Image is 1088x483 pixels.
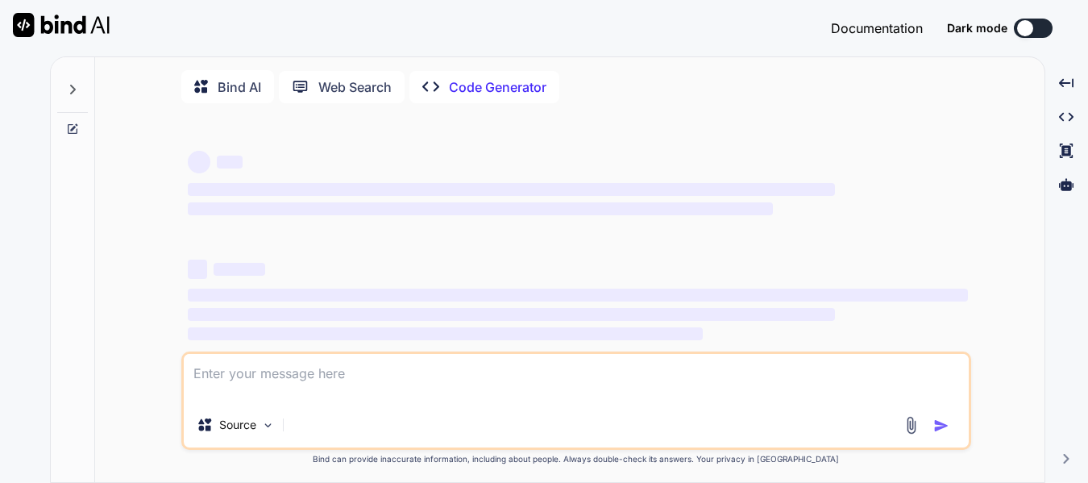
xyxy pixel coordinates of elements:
[188,308,835,321] span: ‌
[261,418,275,432] img: Pick Models
[933,418,949,434] img: icon
[902,416,920,435] img: attachment
[13,13,110,37] img: Bind AI
[318,77,392,97] p: Web Search
[219,417,256,433] p: Source
[188,327,703,340] span: ‌
[947,20,1007,36] span: Dark mode
[188,183,835,196] span: ‌
[217,156,243,169] span: ‌
[218,77,261,97] p: Bind AI
[831,19,923,38] button: Documentation
[188,151,210,173] span: ‌
[831,20,923,36] span: Documentation
[214,263,265,276] span: ‌
[188,289,968,302] span: ‌
[181,453,971,465] p: Bind can provide inaccurate information, including about people. Always double-check its answers....
[188,260,207,279] span: ‌
[449,77,546,97] p: Code Generator
[188,202,773,215] span: ‌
